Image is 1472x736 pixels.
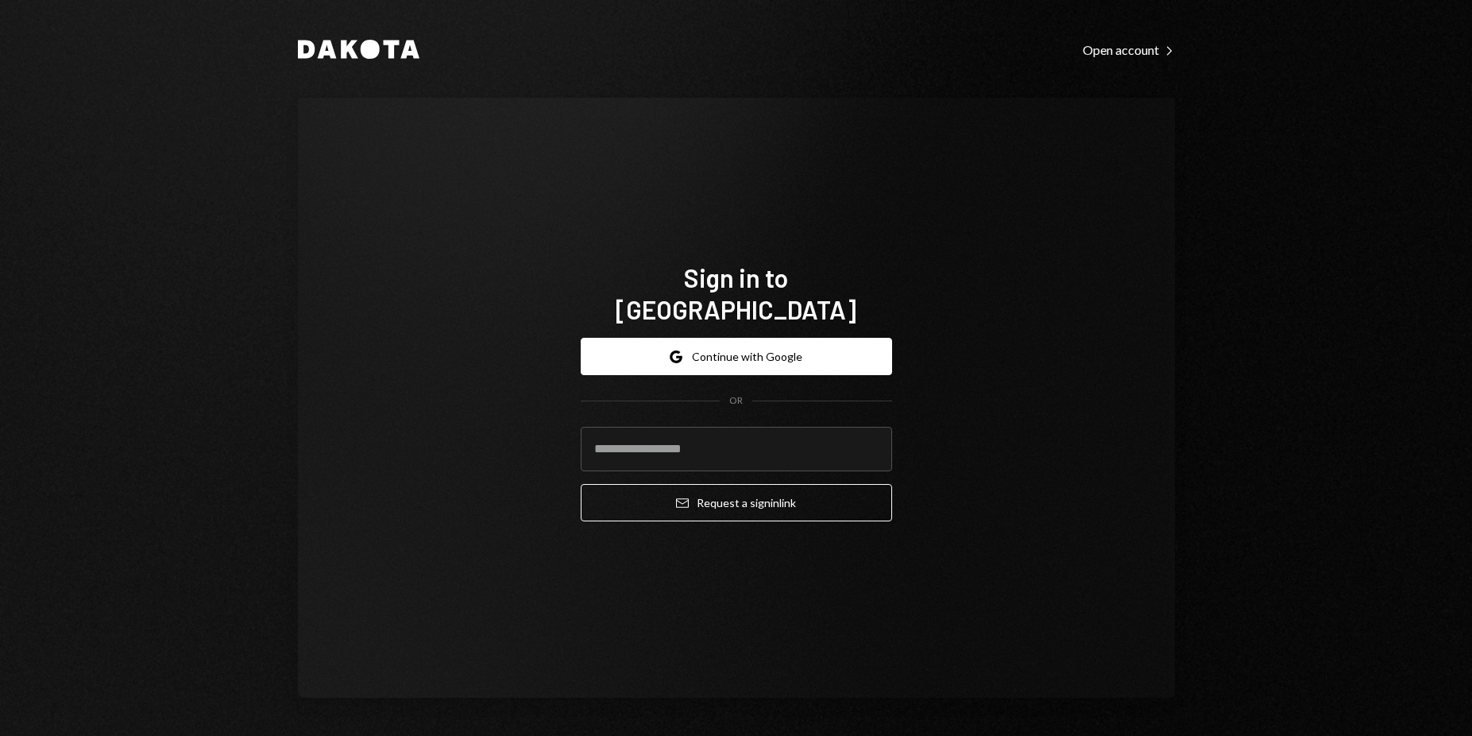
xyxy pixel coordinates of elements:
button: Continue with Google [581,338,892,375]
a: Open account [1083,41,1175,58]
h1: Sign in to [GEOGRAPHIC_DATA] [581,261,892,325]
div: Open account [1083,42,1175,58]
div: OR [729,394,743,408]
button: Request a signinlink [581,484,892,521]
